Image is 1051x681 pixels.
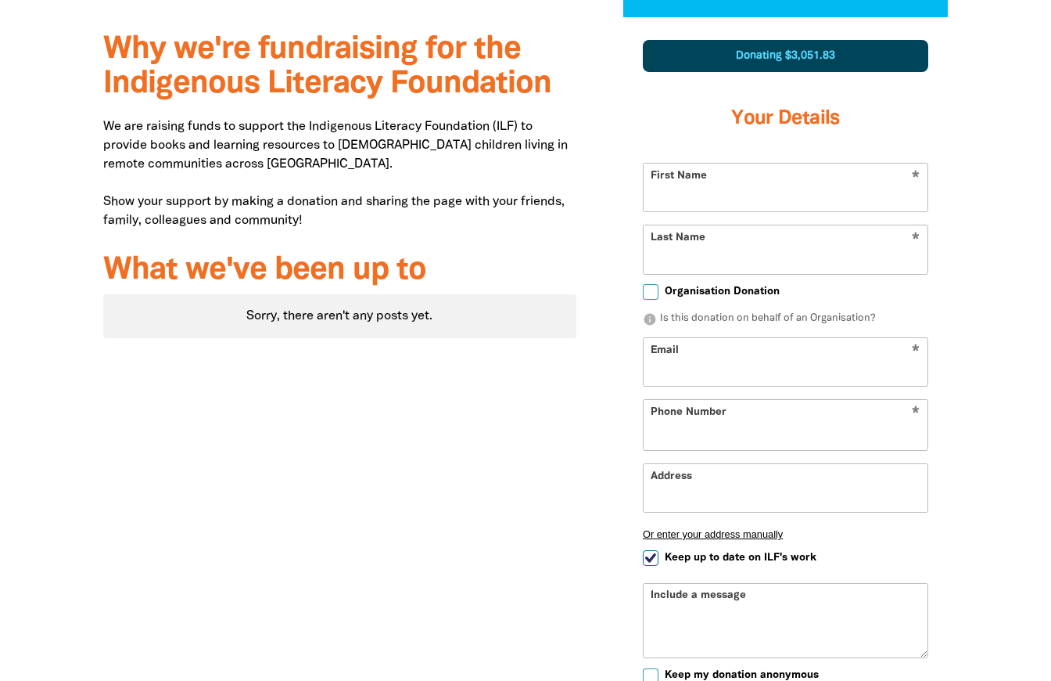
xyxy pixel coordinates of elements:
i: info [643,312,657,326]
p: We are raising funds to support the Indigenous Literacy Foundation (ILF) to provide books and lea... [103,117,576,230]
button: Or enter your address manually [643,528,928,540]
p: Is this donation on behalf of an Organisation? [643,312,928,327]
div: Donating $3,051.83 [643,40,928,72]
i: Required [912,406,920,421]
div: Paginated content [103,294,576,338]
span: Organisation Donation [665,284,780,299]
span: Why we're fundraising for the Indigenous Literacy Foundation [103,35,551,99]
h3: What we've been up to [103,254,576,288]
input: Keep up to date on ILF's work [643,550,658,566]
span: Keep up to date on ILF's work [665,550,816,565]
input: Organisation Donation [643,284,658,300]
h3: Your Details [643,88,928,150]
div: Sorry, there aren't any posts yet. [103,294,576,338]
